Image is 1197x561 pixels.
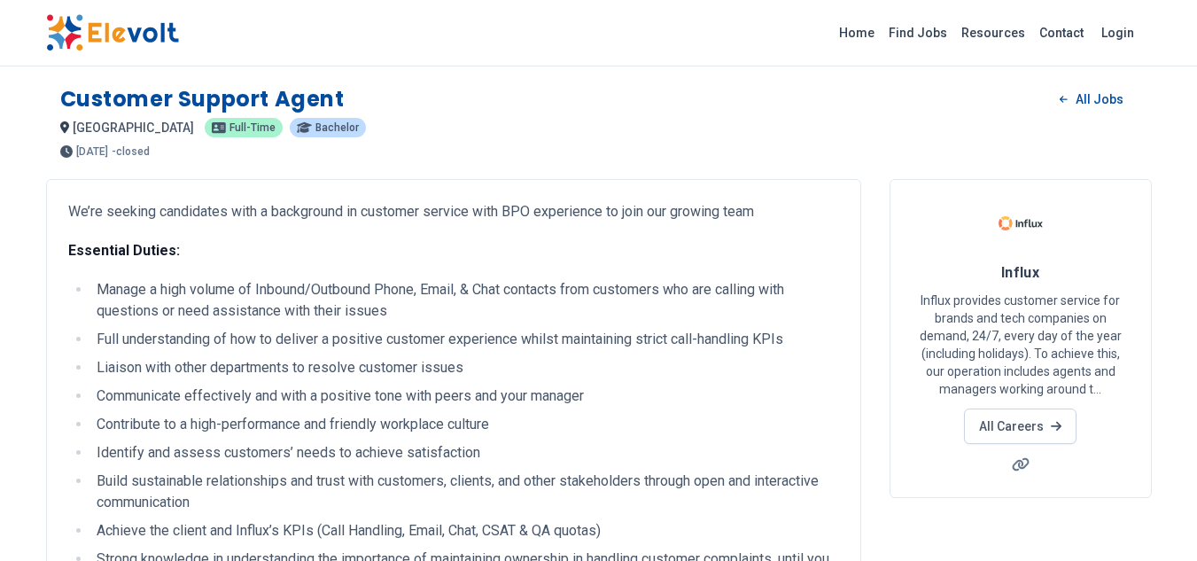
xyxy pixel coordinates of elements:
[229,122,276,133] span: Full-time
[832,19,882,47] a: Home
[73,121,194,135] span: [GEOGRAPHIC_DATA]
[1001,264,1040,281] span: Influx
[1032,19,1091,47] a: Contact
[46,14,179,51] img: Elevolt
[91,386,839,407] li: Communicate effectively and with a positive tone with peers and your manager
[91,357,839,378] li: Liaison with other departments to resolve customer issues
[76,146,108,157] span: [DATE]
[1045,86,1137,113] a: All Jobs
[964,409,1077,444] a: All Careers
[68,201,839,222] p: We’re seeking candidates with a background in customer service with BPO experience to join our gr...
[91,442,839,464] li: Identify and assess customers’ needs to achieve satisfaction
[1091,15,1145,51] a: Login
[112,146,150,157] p: - closed
[882,19,954,47] a: Find Jobs
[68,242,180,259] strong: Essential Duties:
[91,414,839,435] li: Contribute to a high-performance and friendly workplace culture
[315,122,359,133] span: Bachelor
[91,520,839,542] li: Achieve the client and Influx’s KPIs (Call Handling, Email, Chat, CSAT & QA quotas)
[912,292,1130,398] p: Influx provides customer service for brands and tech companies on demand, 24/7, every day of the ...
[999,201,1043,245] img: Influx
[91,279,839,322] li: Manage a high volume of Inbound/Outbound Phone, Email, & Chat contacts from customers who are cal...
[60,85,345,113] h1: Customer Support Agent
[91,471,839,513] li: Build sustainable relationships and trust with customers, clients, and other stakeholders through...
[954,19,1032,47] a: Resources
[91,329,839,350] li: Full understanding of how to deliver a positive customer experience whilst maintaining strict cal...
